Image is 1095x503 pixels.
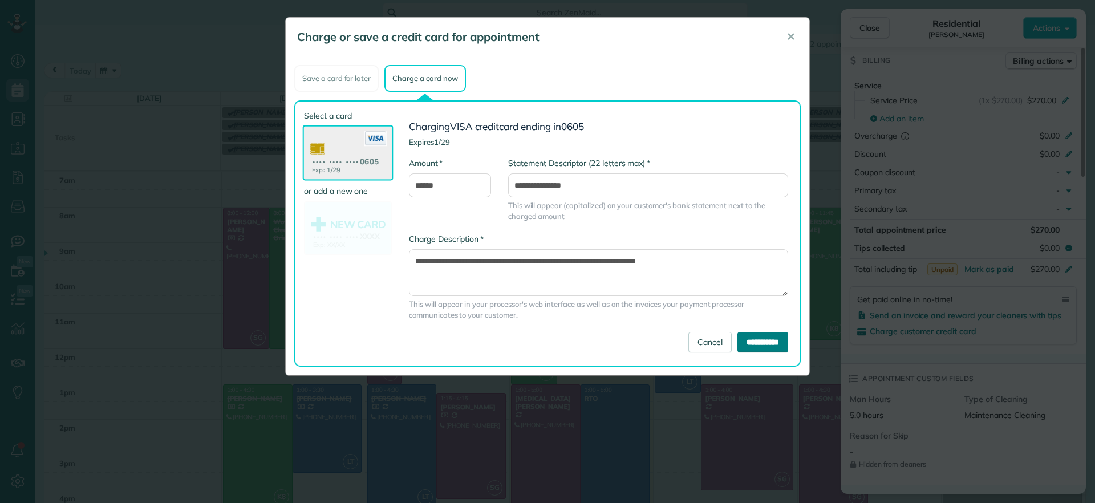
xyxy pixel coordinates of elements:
[561,120,584,132] span: 0605
[304,185,392,197] label: or add a new one
[409,157,443,169] label: Amount
[450,120,473,132] span: VISA
[297,29,770,45] h5: Charge or save a credit card for appointment
[475,120,500,132] span: credit
[409,121,788,132] h3: Charging card ending in
[409,233,484,245] label: Charge Description
[304,110,392,121] label: Select a card
[786,30,795,43] span: ✕
[409,299,788,321] span: This will appear in your processor's web interface as well as on the invoices your payment proces...
[508,200,788,222] span: This will appear (capitalized) on your customer's bank statement next to the charged amount
[434,137,450,147] span: 1/29
[294,65,379,92] div: Save a card for later
[508,157,650,169] label: Statement Descriptor (22 letters max)
[409,138,788,146] h4: Expires
[688,332,732,352] a: Cancel
[384,65,465,92] div: Charge a card now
